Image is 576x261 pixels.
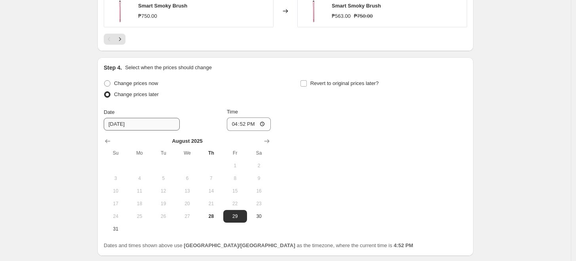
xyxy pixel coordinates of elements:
[175,197,199,210] button: Wednesday August 20 2025
[226,175,244,182] span: 8
[227,117,271,131] input: 12:00
[131,188,148,194] span: 11
[179,150,196,156] span: We
[107,188,124,194] span: 10
[332,3,381,9] span: Smart Smoky Brush
[127,210,151,223] button: Monday August 25 2025
[131,175,148,182] span: 4
[226,150,244,156] span: Fr
[155,150,172,156] span: Tu
[138,12,157,20] div: ₱750.00
[104,197,127,210] button: Sunday August 17 2025
[179,213,196,219] span: 27
[250,200,268,207] span: 23
[354,12,373,20] strike: ₱750.00
[199,197,223,210] button: Thursday August 21 2025
[114,34,125,45] button: Next
[247,172,271,185] button: Saturday August 9 2025
[104,242,413,248] span: Dates and times shown above use as the timezone, where the current time is
[250,188,268,194] span: 16
[179,188,196,194] span: 13
[226,200,244,207] span: 22
[127,172,151,185] button: Monday August 4 2025
[104,118,180,130] input: 8/28/2025
[102,136,113,147] button: Show previous month, July 2025
[247,147,271,159] th: Saturday
[175,210,199,223] button: Wednesday August 27 2025
[227,109,238,115] span: Time
[202,150,220,156] span: Th
[250,175,268,182] span: 9
[104,64,122,72] h2: Step 4.
[104,147,127,159] th: Sunday
[332,12,351,20] div: ₱563.00
[155,200,172,207] span: 19
[152,197,175,210] button: Tuesday August 19 2025
[152,172,175,185] button: Tuesday August 5 2025
[175,172,199,185] button: Wednesday August 6 2025
[184,242,295,248] b: [GEOGRAPHIC_DATA]/[GEOGRAPHIC_DATA]
[127,147,151,159] th: Monday
[310,80,379,86] span: Revert to original prices later?
[131,150,148,156] span: Mo
[152,210,175,223] button: Tuesday August 26 2025
[175,147,199,159] th: Wednesday
[223,197,247,210] button: Friday August 22 2025
[131,200,148,207] span: 18
[155,175,172,182] span: 5
[199,210,223,223] button: Today Thursday August 28 2025
[223,172,247,185] button: Friday August 8 2025
[152,185,175,197] button: Tuesday August 12 2025
[199,185,223,197] button: Thursday August 14 2025
[199,172,223,185] button: Thursday August 7 2025
[127,197,151,210] button: Monday August 18 2025
[247,185,271,197] button: Saturday August 16 2025
[104,109,114,115] span: Date
[179,175,196,182] span: 6
[107,150,124,156] span: Su
[226,188,244,194] span: 15
[152,147,175,159] th: Tuesday
[114,91,159,97] span: Change prices later
[247,197,271,210] button: Saturday August 23 2025
[104,172,127,185] button: Sunday August 3 2025
[104,34,125,45] nav: Pagination
[107,213,124,219] span: 24
[138,3,187,9] span: Smart Smoky Brush
[250,213,268,219] span: 30
[250,150,268,156] span: Sa
[127,185,151,197] button: Monday August 11 2025
[199,147,223,159] th: Thursday
[226,213,244,219] span: 29
[223,185,247,197] button: Friday August 15 2025
[202,200,220,207] span: 21
[104,223,127,235] button: Sunday August 31 2025
[261,136,272,147] button: Show next month, September 2025
[226,163,244,169] span: 1
[175,185,199,197] button: Wednesday August 13 2025
[394,242,413,248] b: 4:52 PM
[223,210,247,223] button: Friday August 29 2025
[250,163,268,169] span: 2
[202,213,220,219] span: 28
[104,185,127,197] button: Sunday August 10 2025
[202,188,220,194] span: 14
[155,188,172,194] span: 12
[247,210,271,223] button: Saturday August 30 2025
[114,80,158,86] span: Change prices now
[155,213,172,219] span: 26
[223,159,247,172] button: Friday August 1 2025
[125,64,212,72] p: Select when the prices should change
[104,210,127,223] button: Sunday August 24 2025
[247,159,271,172] button: Saturday August 2 2025
[107,226,124,232] span: 31
[179,200,196,207] span: 20
[107,175,124,182] span: 3
[202,175,220,182] span: 7
[107,200,124,207] span: 17
[223,147,247,159] th: Friday
[131,213,148,219] span: 25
